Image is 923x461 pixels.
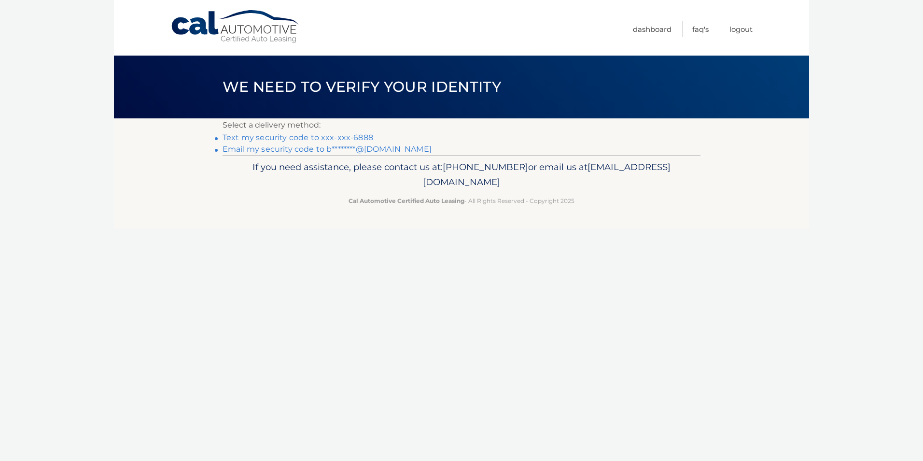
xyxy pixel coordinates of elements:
[223,144,432,154] a: Email my security code to b********@[DOMAIN_NAME]
[223,78,501,96] span: We need to verify your identity
[729,21,753,37] a: Logout
[349,197,464,204] strong: Cal Automotive Certified Auto Leasing
[223,118,700,132] p: Select a delivery method:
[229,159,694,190] p: If you need assistance, please contact us at: or email us at
[170,10,301,44] a: Cal Automotive
[443,161,528,173] span: [PHONE_NUMBER]
[229,196,694,206] p: - All Rights Reserved - Copyright 2025
[692,21,709,37] a: FAQ's
[633,21,671,37] a: Dashboard
[223,133,373,142] a: Text my security code to xxx-xxx-6888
